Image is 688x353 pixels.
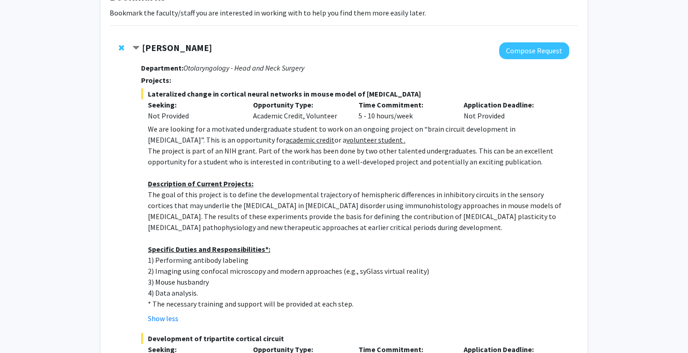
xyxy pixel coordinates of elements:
p: 4) Data analysis. [148,287,569,298]
strong: Department: [141,63,183,72]
p: 3) Mouse husbandry [148,276,569,287]
p: The goal of this project is to define the developmental trajectory of hemispheric differences in ... [148,189,569,233]
span: Development of tripartite cortical circuit [141,333,569,344]
p: Application Deadline: [464,99,556,110]
span: Remove Tara Deemyad from bookmarks [119,44,124,51]
p: Bookmark the faculty/staff you are interested in working with to help you find them more easily l... [110,7,578,18]
i: Otolaryngology - Head and Neck Surgery [183,63,304,72]
strong: Projects: [141,76,171,85]
span: Contract Tara Deemyad Bookmark [132,45,140,52]
span: Lateralized change in cortical neural networks in mouse model of [MEDICAL_DATA] [141,88,569,99]
p: The project is part of an NIH grant. Part of the work has been done by two other talented undergr... [148,145,569,167]
u: Specific Duties and Responsibilities*: [148,245,270,254]
p: 1) Performing antibody labeling [148,255,569,266]
u: volunteer student . [346,135,405,144]
p: Opportunity Type: [253,99,345,110]
p: * The necessary training and support will be provided at each step. [148,298,569,309]
strong: [PERSON_NAME] [142,42,212,53]
p: We are looking for a motivated undergraduate student to work on an ongoing project on “brain circ... [148,123,569,145]
div: Not Provided [457,99,562,121]
button: Compose Request to Tara Deemyad [499,42,569,59]
p: 2) Imaging using confocal microscopy and modern approaches (e.g., syGlass virtual reality) [148,266,569,276]
iframe: Chat [7,312,39,346]
div: Not Provided [148,110,240,121]
p: Seeking: [148,99,240,110]
button: Show less [148,313,178,324]
u: academic credit [286,135,334,144]
div: Academic Credit, Volunteer [246,99,352,121]
u: Description of Current Projects: [148,179,253,188]
p: Time Commitment: [359,99,450,110]
div: 5 - 10 hours/week [352,99,457,121]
